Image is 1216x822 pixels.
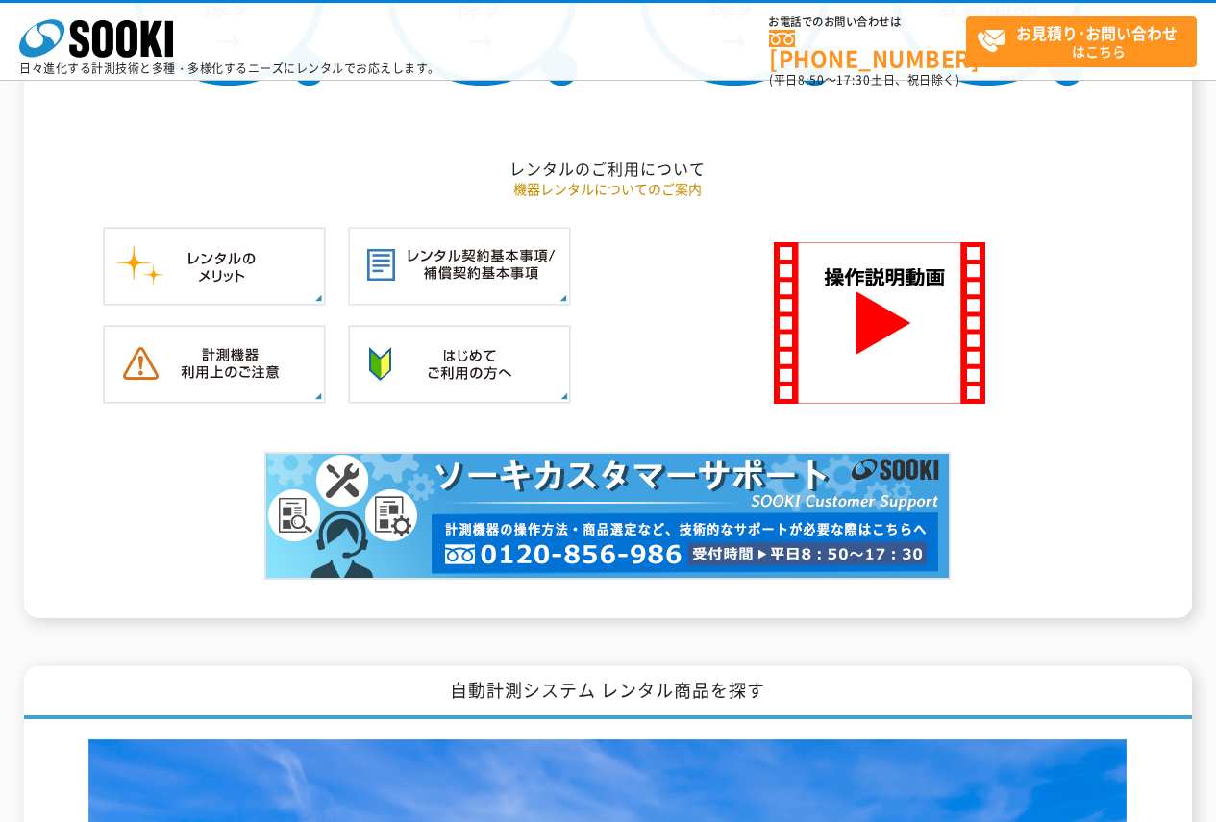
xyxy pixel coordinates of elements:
[264,452,951,580] img: カスタマーサポート
[966,16,1197,67] a: お見積り･お問い合わせはこちら
[798,71,825,88] span: 8:50
[348,325,571,404] img: はじめてご利用の方へ
[348,227,571,306] img: レンタル契約基本事項／補償契約基本事項
[45,159,1170,179] h2: レンタルのご利用について
[1016,21,1178,44] strong: お見積り･お問い合わせ
[103,286,326,305] a: レンタルのメリット
[45,179,1170,199] p: 機器レンタルについてのご案内
[24,666,1191,719] h1: 自動計測システム レンタル商品を探す
[103,325,326,404] img: 計測機器ご利用上のご注意
[103,227,326,306] img: レンタルのメリット
[836,71,871,88] span: 17:30
[977,17,1196,65] span: はこちら
[774,242,985,404] img: SOOKI 操作説明動画
[769,71,959,88] span: (平日 ～ 土日、祝日除く)
[348,385,571,403] a: はじめてご利用の方へ
[19,62,440,74] p: 日々進化する計測技術と多種・多様化するニーズにレンタルでお応えします。
[769,16,966,28] span: お電話でのお問い合わせは
[769,30,966,69] a: [PHONE_NUMBER]
[103,385,326,403] a: 計測機器ご利用上のご注意
[348,286,571,305] a: レンタル契約基本事項／補償契約基本事項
